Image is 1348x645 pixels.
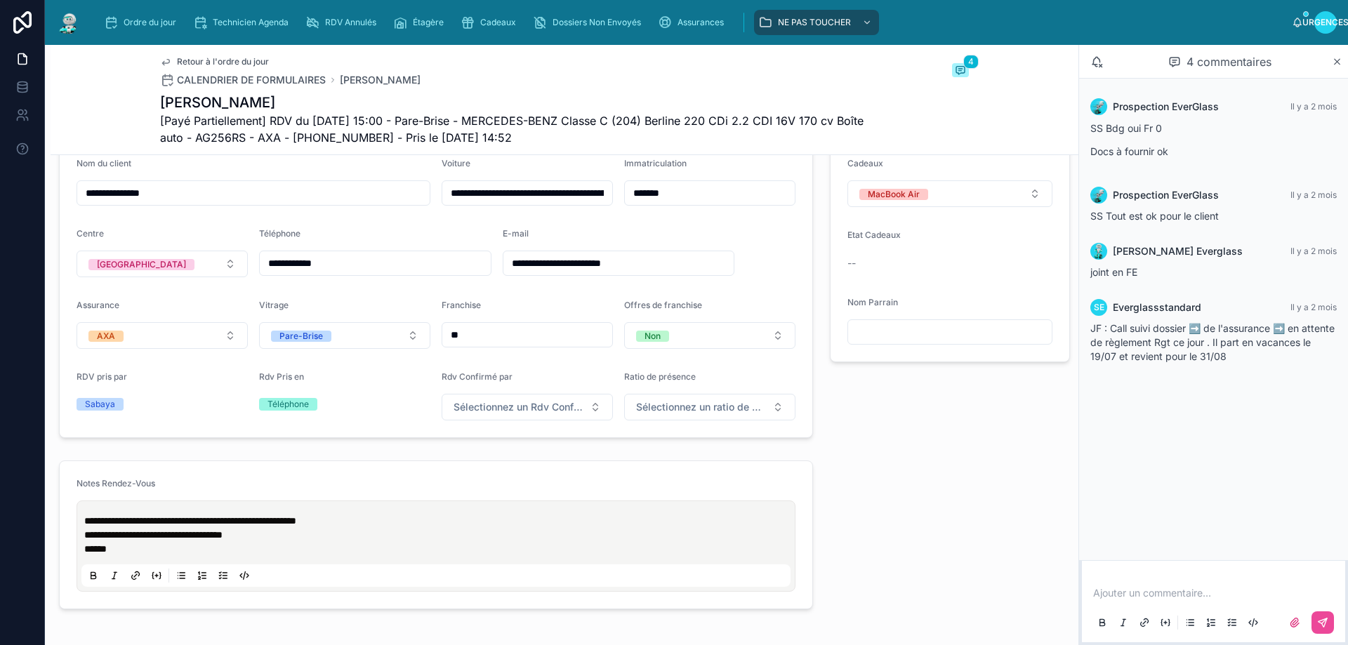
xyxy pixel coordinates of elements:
font: Il y a 2 mois [1290,189,1337,200]
font: Nom Parrain [847,297,898,307]
font: Il y a 2 mois [1290,246,1337,256]
font: E-mail [503,228,529,239]
font: EverGlass [1172,100,1219,112]
font: [Payé Partiellement] RDV du [DATE] 15:00 - Pare-Brise - MERCEDES-BENZ Classe C (204) Berline 220 ... [160,114,864,145]
font: Téléphone [267,399,309,409]
font: [GEOGRAPHIC_DATA] [97,259,186,270]
font: EverGlass [1172,189,1219,201]
font: Etat Cadeaux [847,230,901,240]
img: Logo de l'application [56,11,81,34]
font: Non [645,331,661,341]
button: Bouton de sélection [77,322,248,349]
button: Bouton de sélection [847,180,1052,207]
a: Cadeaux [456,10,526,35]
font: -- [847,257,856,269]
font: Rdv Pris en [259,371,304,382]
font: Notes Rendez-Vous [77,478,155,488]
font: Pare-Brise [279,331,323,341]
div: contenu déroulant [93,7,1292,38]
font: Everglass [1196,245,1243,257]
font: RDV pris par [77,371,127,382]
button: Bouton de sélection [442,394,613,420]
button: Bouton de sélection [624,394,795,420]
font: [PERSON_NAME] [340,74,421,86]
font: Centre [77,228,104,239]
button: Bouton de sélection [77,251,248,277]
font: Technicien Agenda [213,17,289,27]
font: MacBook Air [868,189,920,199]
font: Il y a 2 mois [1290,302,1337,312]
font: Sélectionnez un Rdv Confirmé par [454,401,612,413]
font: Rdv Confirmé par [442,371,513,382]
font: Dossiers Non Envoyés [553,17,641,27]
font: Retour à l'ordre du jour [177,56,269,67]
a: Assurances [654,10,734,35]
font: RDV Annulés [325,17,376,27]
a: Étagère [389,10,454,35]
font: Franchise [442,300,481,310]
font: [PERSON_NAME] [160,94,275,111]
font: Offres de franchise [624,300,702,310]
font: Il y a 2 mois [1290,101,1337,112]
font: Immatriculation [624,158,687,168]
font: Ratio de présence [624,371,696,382]
font: 4 [968,56,974,67]
font: Cadeaux [480,17,516,27]
a: [PERSON_NAME] [340,73,421,87]
font: Voiture [442,158,470,168]
font: Docs à fournir ok [1090,145,1168,157]
font: Everglass [1113,301,1159,313]
button: Bouton de sélection [259,322,430,349]
font: Vitrage [259,300,289,310]
font: Nom du client [77,158,131,168]
font: Assurances [678,17,724,27]
font: SS Tout est ok pour le client [1090,210,1219,222]
a: NE PAS TOUCHER [754,10,879,35]
font: AXA [97,331,115,341]
font: SS Bdg oui Fr 0 [1090,122,1162,134]
font: Sélectionnez un ratio de présence [636,401,795,413]
font: [PERSON_NAME] [1113,245,1194,257]
font: Ordre du jour [124,17,176,27]
button: 4 [952,63,969,80]
font: Téléphone [259,228,300,239]
font: Prospection [1113,189,1169,201]
a: RDV Annulés [301,10,386,35]
font: joint en FE [1090,266,1137,278]
font: Sabaya [85,399,115,409]
font: Assurance [77,300,119,310]
button: Bouton de sélection [624,322,795,349]
font: SE [1094,302,1104,312]
font: standard [1159,301,1201,313]
font: CALENDRIER DE FORMULAIRES [177,74,326,86]
a: Ordre du jour [100,10,186,35]
font: Cadeaux [847,158,883,168]
font: 4 commentaires [1187,55,1271,69]
font: Prospection [1113,100,1169,112]
a: Dossiers Non Envoyés [529,10,651,35]
a: CALENDRIER DE FORMULAIRES [160,73,326,87]
a: Technicien Agenda [189,10,298,35]
font: NE PAS TOUCHER [778,17,851,27]
font: JF : Call suivi dossier ➡️ de l'assurance ➡️ en attente de règlement Rgt ce jour . Il part en vac... [1090,322,1335,362]
font: Étagère [413,17,444,27]
a: Retour à l'ordre du jour [160,56,269,67]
